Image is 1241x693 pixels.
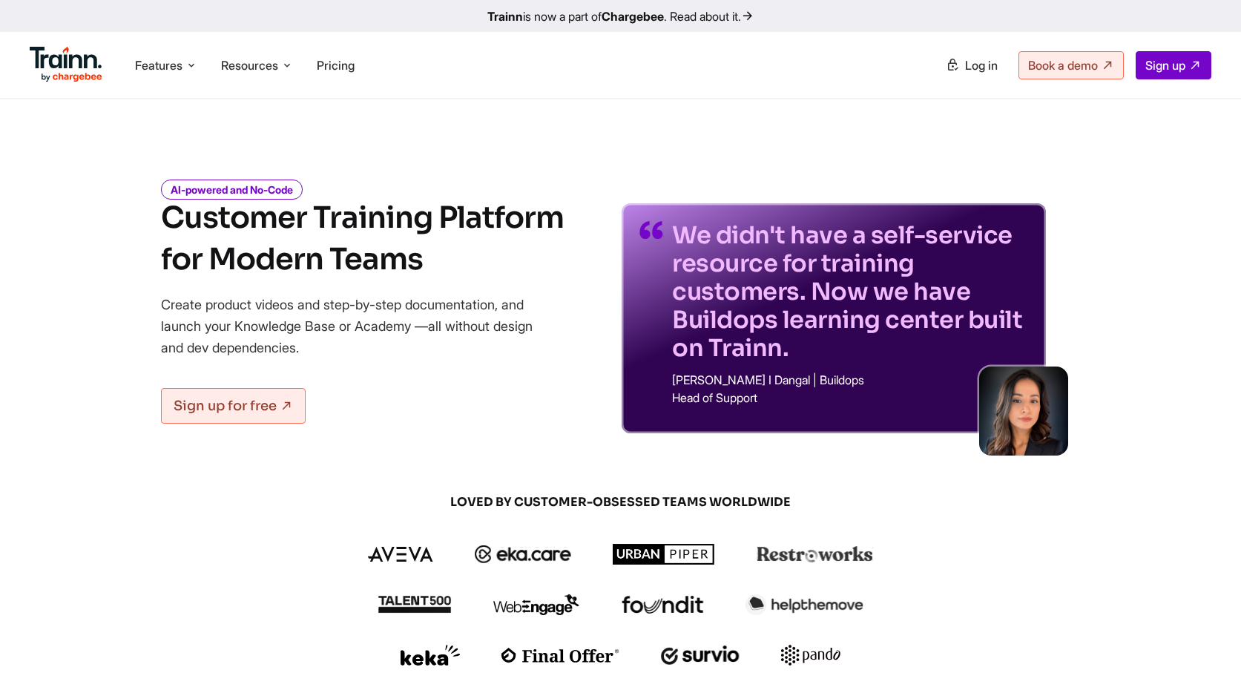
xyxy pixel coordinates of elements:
p: Create product videos and step-by-step documentation, and launch your Knowledge Base or Academy —... [161,294,554,358]
a: Sign up for free [161,388,306,424]
img: restroworks logo [757,546,873,562]
span: LOVED BY CUSTOMER-OBSESSED TEAMS WORLDWIDE [265,494,977,510]
p: We didn't have a self-service resource for training customers. Now we have Buildops learning cent... [672,221,1028,362]
b: Trainn [487,9,523,24]
a: Sign up [1136,51,1211,79]
img: Trainn Logo [30,47,102,82]
img: aveva logo [368,547,433,562]
img: keka logo [401,645,460,666]
p: [PERSON_NAME] I Dangal | Buildops [672,374,1028,386]
span: Book a demo [1028,58,1098,73]
img: ekacare logo [475,545,571,563]
img: quotes-purple.41a7099.svg [639,221,663,239]
img: webengage logo [493,594,579,615]
b: Chargebee [602,9,664,24]
p: Head of Support [672,392,1028,404]
img: helpthemove logo [745,594,863,615]
i: AI-powered and No-Code [161,180,303,200]
img: survio logo [661,646,740,665]
img: pando logo [781,645,840,666]
img: finaloffer logo [501,648,619,663]
img: sabina-buildops.d2e8138.png [979,367,1068,456]
h1: Customer Training Platform for Modern Teams [161,197,564,280]
span: Features [135,57,182,73]
span: Sign up [1145,58,1185,73]
img: urbanpiper logo [613,544,715,565]
img: foundit logo [621,596,704,614]
a: Log in [937,52,1007,79]
span: Resources [221,57,278,73]
a: Pricing [317,58,355,73]
span: Log in [965,58,998,73]
a: Book a demo [1018,51,1124,79]
img: talent500 logo [378,595,452,614]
